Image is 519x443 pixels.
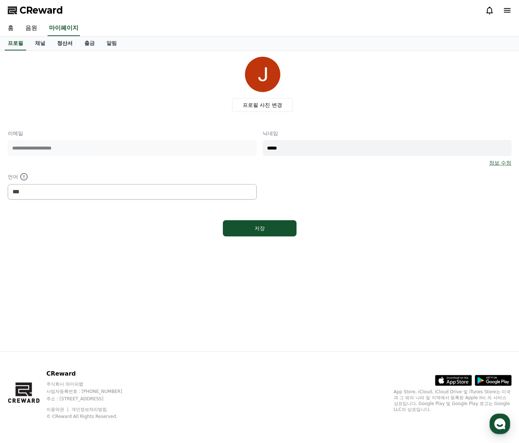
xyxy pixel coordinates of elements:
a: 홈 [2,21,20,36]
p: 주식회사 와이피랩 [46,381,136,387]
p: App Store, iCloud, iCloud Drive 및 iTunes Store는 미국과 그 밖의 나라 및 지역에서 등록된 Apple Inc.의 서비스 상표입니다. Goo... [394,389,512,412]
a: 정보 수정 [489,159,511,166]
p: 닉네임 [263,130,512,137]
a: 채널 [29,36,51,50]
a: 알림 [101,36,123,50]
p: 이메일 [8,130,257,137]
a: 음원 [20,21,43,36]
span: 설정 [114,245,123,250]
a: CReward [8,4,63,16]
p: 언어 [8,172,257,181]
a: 대화 [49,233,95,252]
span: CReward [20,4,63,16]
p: © CReward All Rights Reserved. [46,414,136,419]
a: 출금 [78,36,101,50]
span: 홈 [23,245,28,250]
img: profile_image [245,57,280,92]
p: 사업자등록번호 : [PHONE_NUMBER] [46,388,136,394]
a: 이용약관 [46,407,70,412]
a: 설정 [95,233,141,252]
div: 저장 [238,225,282,232]
a: 홈 [2,233,49,252]
span: 대화 [67,245,76,251]
label: 프로필 사진 변경 [232,98,293,112]
p: CReward [46,369,136,378]
a: 정산서 [51,36,78,50]
p: 주소 : [STREET_ADDRESS] [46,396,136,402]
a: 프로필 [5,36,26,50]
a: 마이페이지 [48,21,80,36]
button: 저장 [223,220,297,236]
a: 개인정보처리방침 [71,407,107,412]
